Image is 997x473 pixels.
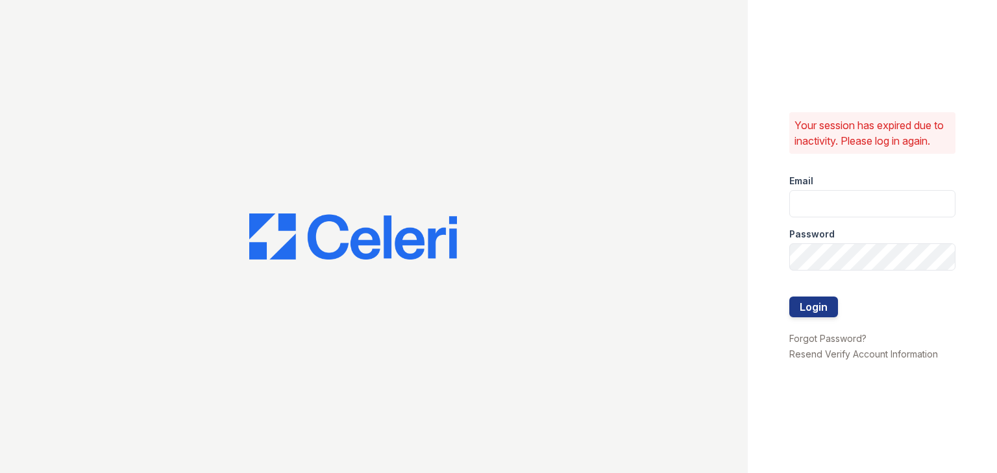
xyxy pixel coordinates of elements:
[789,228,835,241] label: Password
[789,333,867,344] a: Forgot Password?
[249,213,457,260] img: CE_Logo_Blue-a8612792a0a2168367f1c8372b55b34899dd931a85d93a1a3d3e32e68fde9ad4.png
[789,348,938,359] a: Resend Verify Account Information
[789,175,813,188] label: Email
[789,297,838,317] button: Login
[794,117,950,149] p: Your session has expired due to inactivity. Please log in again.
